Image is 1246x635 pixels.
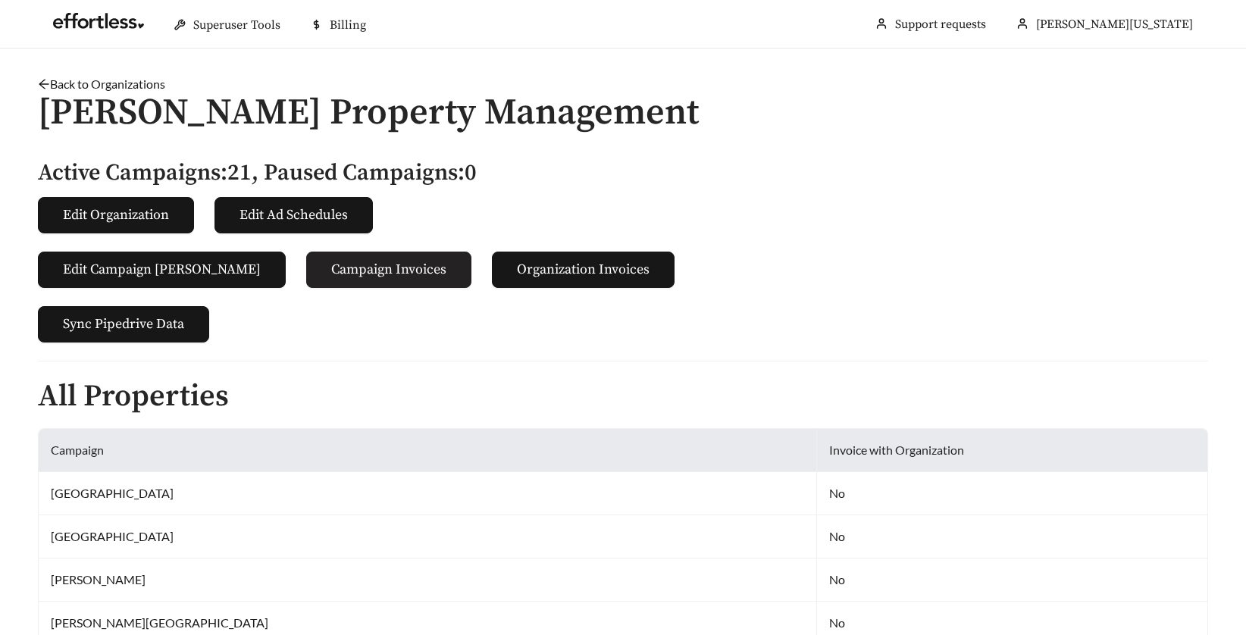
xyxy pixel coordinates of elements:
[817,558,1208,602] td: No
[817,515,1208,558] td: No
[39,515,817,558] td: [GEOGRAPHIC_DATA]
[38,306,209,343] button: Sync Pipedrive Data
[193,17,280,33] span: Superuser Tools
[817,472,1208,515] td: No
[63,314,184,334] span: Sync Pipedrive Data
[214,197,373,233] button: Edit Ad Schedules
[331,259,446,280] span: Campaign Invoices
[517,259,650,280] span: Organization Invoices
[38,197,194,233] button: Edit Organization
[239,205,348,225] span: Edit Ad Schedules
[492,252,675,288] button: Organization Invoices
[39,472,817,515] td: [GEOGRAPHIC_DATA]
[39,558,817,602] td: [PERSON_NAME]
[39,429,817,472] th: Campaign
[63,205,169,225] span: Edit Organization
[38,252,286,288] button: Edit Campaign [PERSON_NAME]
[817,429,1208,472] th: Invoice with Organization
[1036,17,1193,32] span: [PERSON_NAME][US_STATE]
[895,17,986,32] a: Support requests
[38,93,1208,133] h1: [PERSON_NAME] Property Management
[38,78,50,90] span: arrow-left
[330,17,366,33] span: Billing
[38,380,1208,413] h2: All Properties
[306,252,471,288] button: Campaign Invoices
[38,77,165,91] a: arrow-leftBack to Organizations
[38,161,1208,186] h5: Active Campaigns: 21 , Paused Campaigns: 0
[63,259,261,280] span: Edit Campaign [PERSON_NAME]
